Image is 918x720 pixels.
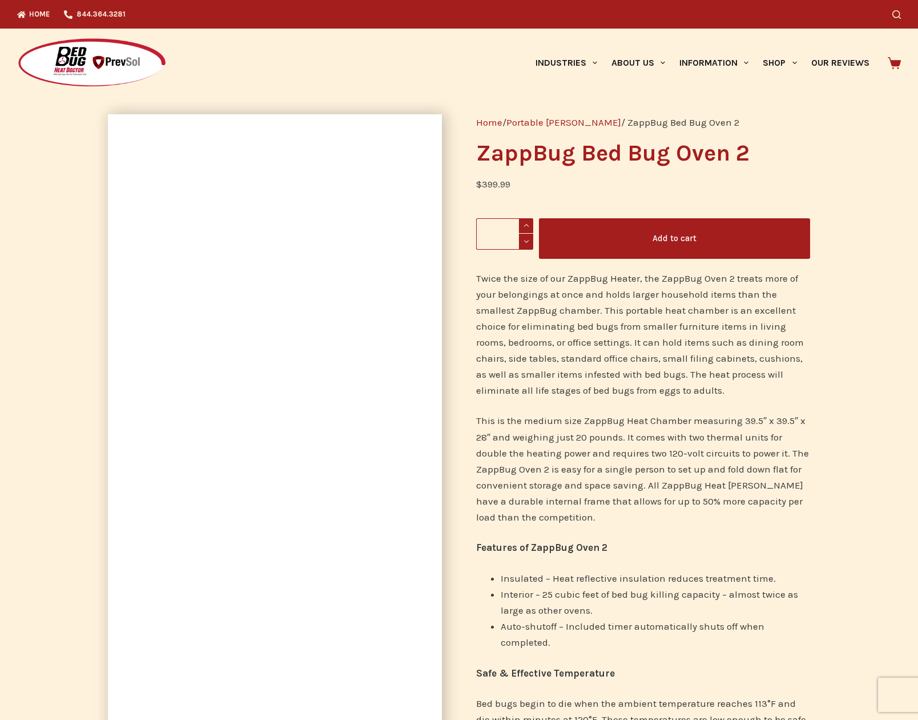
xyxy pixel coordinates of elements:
[476,218,533,250] input: Product quantity
[476,142,810,165] h1: ZappBug Bed Bug Oven 2
[604,29,672,97] a: About Us
[528,29,876,97] nav: Primary
[804,29,876,97] a: Our Reviews
[539,218,810,259] button: Add to cart
[476,117,502,128] a: Home
[17,38,167,89] img: Prevsol/Bed Bug Heat Doctor
[476,270,810,398] p: Twice the size of our ZappBug Heater, the ZappBug Oven 2 treats more of your belongings at once a...
[506,117,621,128] a: Portable [PERSON_NAME]
[476,413,810,525] p: This is the medium size ZappBug Heat Chamber measuring 39.5″ x 39.5″ x 28″ and weighing just 20 p...
[501,586,811,618] li: Interior – 25 cubic feet of bed bug killing capacity – almost twice as large as other ovens.
[756,29,804,97] a: Shop
[476,667,615,679] strong: Safe & Effective Temperature
[501,618,811,650] li: Auto-shutoff – Included timer automatically shuts off when completed.
[673,29,756,97] a: Information
[476,114,810,130] nav: Breadcrumb
[476,178,482,190] span: $
[892,10,901,19] button: Search
[501,570,811,586] li: Insulated – Heat reflective insulation reduces treatment time.
[528,29,604,97] a: Industries
[476,178,510,190] bdi: 399.99
[476,542,607,553] strong: Features of ZappBug Oven 2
